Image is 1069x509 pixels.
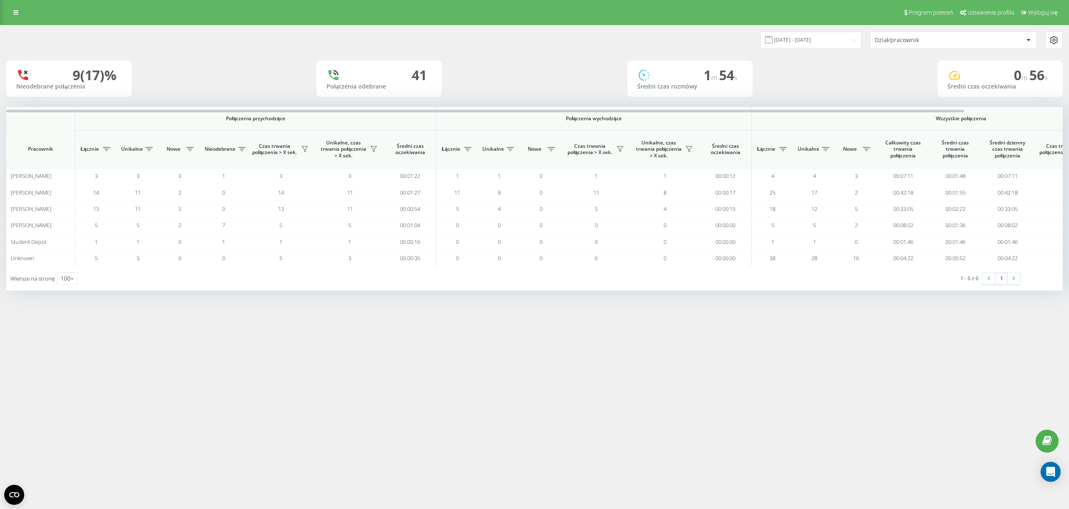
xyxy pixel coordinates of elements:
[929,250,981,266] td: 00:00:52
[595,221,598,229] span: 0
[1044,73,1048,82] span: s
[734,73,737,82] span: s
[981,233,1034,250] td: 00:01:46
[877,201,929,217] td: 00:33:05
[482,146,504,152] span: Unikalne
[664,238,666,246] span: 0
[279,238,282,246] span: 1
[327,83,432,90] div: Połączenia odebrane
[95,254,98,262] span: 5
[278,205,284,213] span: 13
[877,250,929,266] td: 00:04:22
[981,217,1034,233] td: 00:08:02
[456,205,459,213] span: 5
[909,9,953,16] span: Program poleceń
[456,238,459,246] span: 0
[929,184,981,200] td: 00:01:55
[664,205,666,213] span: 4
[251,143,299,156] span: Czas trwania połączenia > X sek.
[95,172,98,180] span: 3
[935,139,975,159] span: Średni czas trwania połączenia
[540,221,542,229] span: 0
[348,172,351,180] span: 3
[811,205,817,213] span: 12
[11,221,51,229] span: [PERSON_NAME]
[855,172,858,180] span: 3
[699,233,752,250] td: 00:00:00
[222,172,225,180] span: 1
[595,172,598,180] span: 1
[813,172,816,180] span: 4
[73,67,117,83] div: 9 (17)%
[456,172,459,180] span: 1
[855,221,858,229] span: 2
[756,146,777,152] span: Łącznie
[97,115,414,122] span: Połączenia przychodzące
[839,146,860,152] span: Nowe
[13,146,68,152] span: Pracownik
[11,254,34,262] span: Unknown
[798,146,819,152] span: Unikalne
[811,254,817,262] span: 28
[981,201,1034,217] td: 00:33:05
[137,254,139,262] span: 3
[771,221,774,229] span: 5
[384,250,436,266] td: 00:00:35
[877,168,929,184] td: 00:07:11
[10,275,55,282] span: Wiersze na stronę
[540,205,542,213] span: 0
[135,205,141,213] span: 11
[1021,73,1029,82] span: m
[540,172,542,180] span: 0
[968,9,1014,16] span: Ustawienia profilu
[664,189,666,196] span: 8
[11,189,51,196] span: [PERSON_NAME]
[4,485,24,505] button: Open CMP widget
[454,189,460,196] span: 11
[664,172,666,180] span: 1
[412,67,427,83] div: 41
[981,184,1034,200] td: 00:42:18
[95,221,98,229] span: 5
[1028,9,1058,16] span: Wyloguj się
[595,205,598,213] span: 5
[929,201,981,217] td: 00:02:22
[178,172,181,180] span: 3
[222,221,225,229] span: 7
[178,238,181,246] span: 0
[540,254,542,262] span: 0
[1029,66,1048,84] span: 56
[61,274,71,283] div: 100
[929,217,981,233] td: 00:01:36
[699,168,752,184] td: 00:00:12
[456,221,459,229] span: 0
[456,254,459,262] span: 0
[178,205,181,213] span: 5
[875,37,975,44] div: Dział/pracownik
[981,250,1034,266] td: 00:04:22
[995,273,1008,284] a: 1
[178,221,181,229] span: 2
[498,254,501,262] span: 0
[384,168,436,184] td: 00:01:22
[456,115,732,122] span: Połączenia wychodzące
[813,221,816,229] span: 5
[137,238,139,246] span: 1
[319,139,367,159] span: Unikalne, czas trwania połączenia > X sek.
[135,189,141,196] span: 11
[855,205,858,213] span: 5
[929,233,981,250] td: 00:01:46
[877,184,929,200] td: 00:42:18
[877,233,929,250] td: 00:01:46
[95,238,98,246] span: 1
[347,205,353,213] span: 11
[441,146,461,152] span: Łącznie
[595,238,598,246] span: 0
[770,205,775,213] span: 18
[498,205,501,213] span: 4
[137,221,139,229] span: 5
[178,189,181,196] span: 2
[883,139,923,159] span: Całkowity czas trwania połączenia
[384,233,436,250] td: 00:00:16
[637,83,742,90] div: Średni czas rozmówy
